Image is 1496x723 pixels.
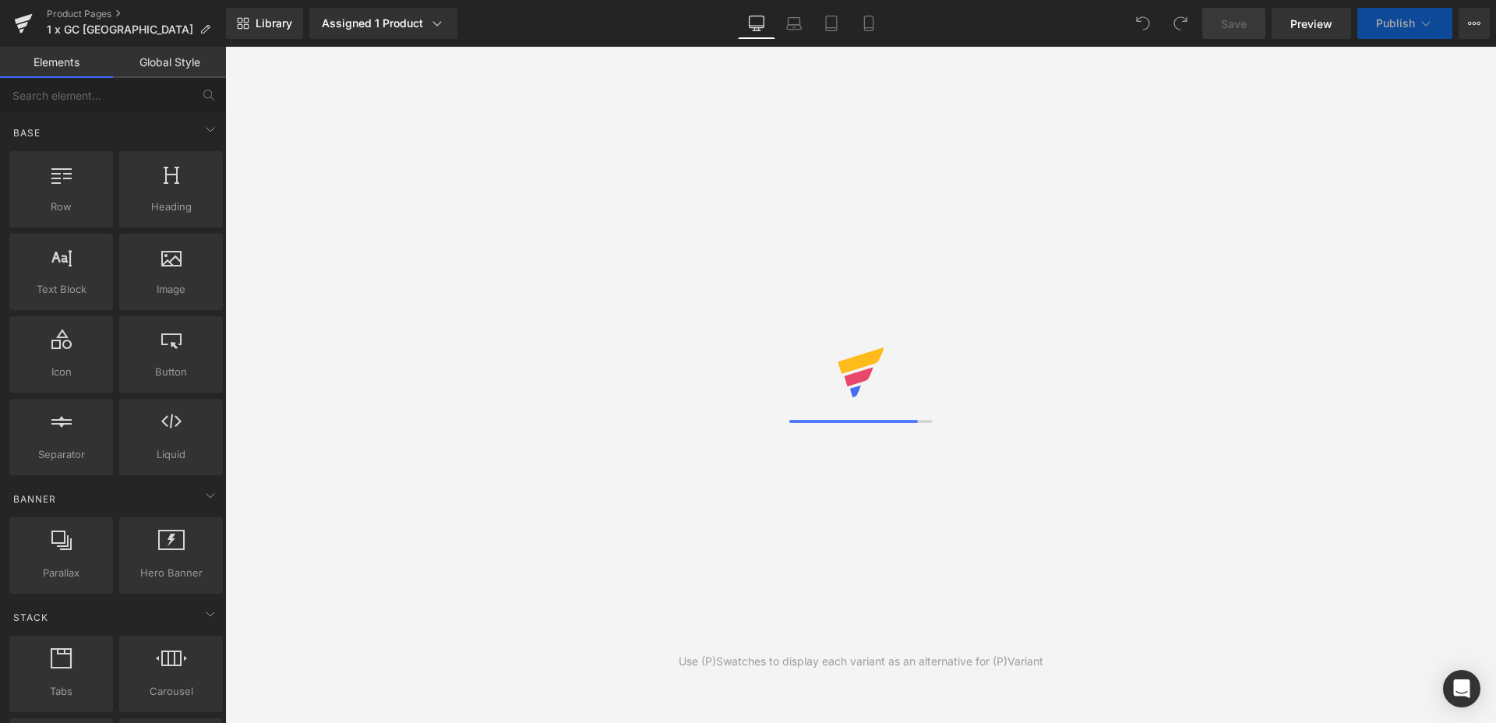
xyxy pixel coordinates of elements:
a: New Library [226,8,303,39]
div: Assigned 1 Product [322,16,445,31]
span: Library [256,16,292,30]
span: Publish [1376,17,1415,30]
span: Row [14,199,108,215]
div: Open Intercom Messenger [1443,670,1480,707]
span: 1 x GC [GEOGRAPHIC_DATA] [47,23,193,36]
span: Heading [124,199,218,215]
a: Desktop [738,8,775,39]
a: Global Style [113,47,226,78]
span: Text Block [14,281,108,298]
a: Mobile [850,8,887,39]
span: Preview [1290,16,1332,32]
div: Use (P)Swatches to display each variant as an alternative for (P)Variant [679,653,1043,670]
span: Save [1221,16,1247,32]
span: Hero Banner [124,565,218,581]
span: Separator [14,446,108,463]
button: More [1459,8,1490,39]
span: Parallax [14,565,108,581]
span: Icon [14,364,108,380]
span: Liquid [124,446,218,463]
span: Button [124,364,218,380]
span: Stack [12,610,50,625]
a: Product Pages [47,8,226,20]
span: Banner [12,492,58,506]
button: Undo [1127,8,1159,39]
span: Tabs [14,683,108,700]
a: Preview [1272,8,1351,39]
button: Redo [1165,8,1196,39]
span: Base [12,125,42,140]
a: Tablet [813,8,850,39]
button: Publish [1357,8,1452,39]
span: Image [124,281,218,298]
a: Laptop [775,8,813,39]
span: Carousel [124,683,218,700]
